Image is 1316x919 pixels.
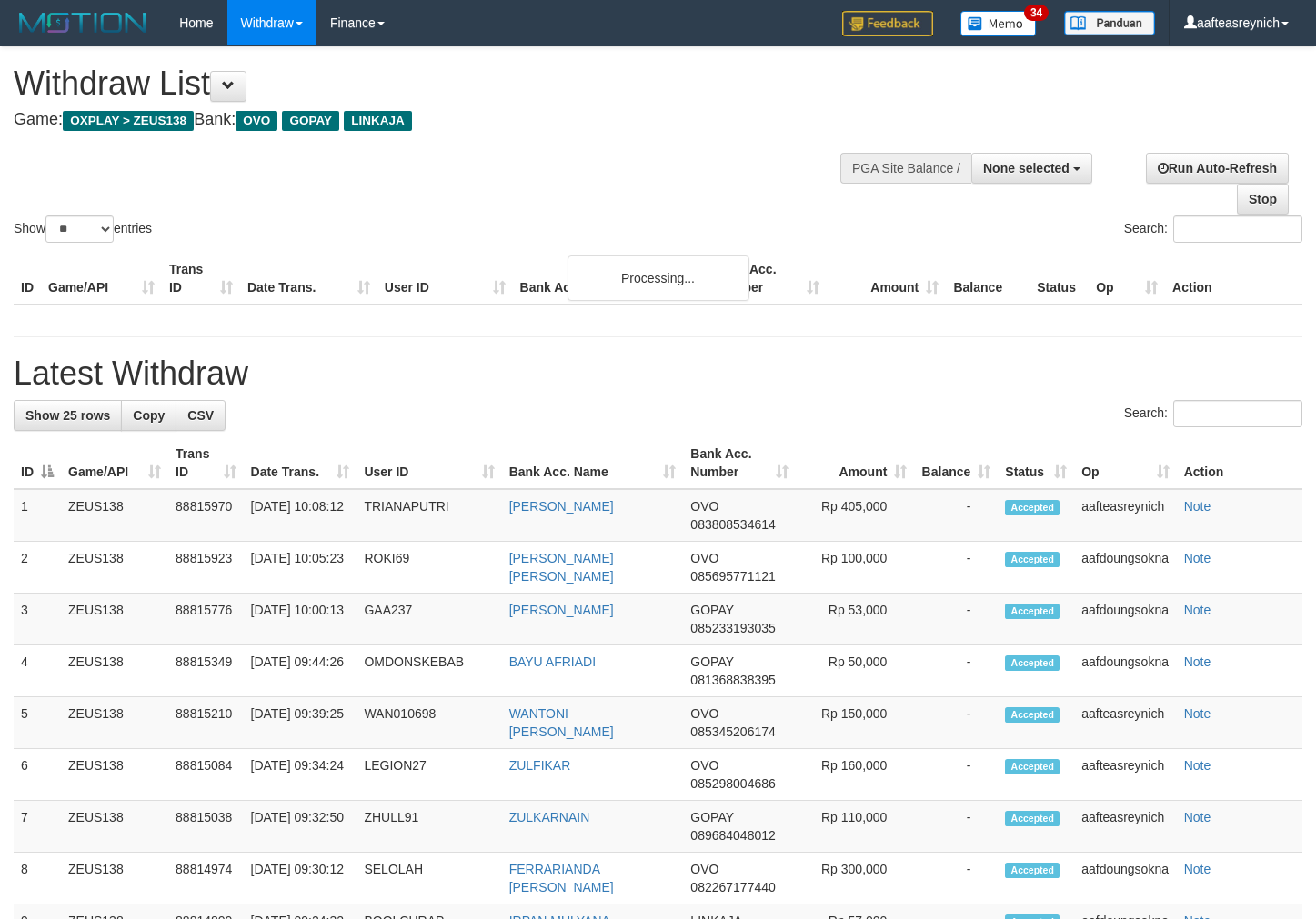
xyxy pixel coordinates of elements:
td: 1 [14,489,61,542]
a: WANTONI [PERSON_NAME] [509,706,614,739]
td: 88815970 [168,489,244,542]
td: Rp 100,000 [796,542,914,594]
td: Rp 53,000 [796,594,914,645]
th: Game/API: activate to sort column ascending [61,437,168,489]
td: 88814974 [168,853,244,904]
td: Rp 110,000 [796,801,914,853]
label: Search: [1124,215,1302,243]
td: OMDONSKEBAB [357,645,501,697]
td: Rp 405,000 [796,489,914,542]
span: OVO [690,706,718,721]
td: ZEUS138 [61,749,168,801]
td: [DATE] 09:30:12 [244,853,357,904]
input: Search: [1173,400,1302,427]
div: Processing... [568,255,749,301]
td: ZEUS138 [61,542,168,594]
span: OVO [690,499,718,514]
td: [DATE] 09:34:24 [244,749,357,801]
th: Trans ID: activate to sort column ascending [168,437,244,489]
td: Rp 50,000 [796,645,914,697]
img: MOTION_logo.png [14,9,152,36]
a: Note [1184,551,1211,565]
span: Copy 083808534614 to clipboard [690,517,775,532]
a: ZULKARNAIN [509,810,590,824]
td: ZEUS138 [61,645,168,697]
div: PGA Site Balance / [840,153,971,184]
label: Search: [1124,400,1302,427]
td: SELOLAH [357,853,501,904]
td: aafteasreynich [1074,801,1177,853]
span: Copy 085298004686 to clipboard [690,776,775,791]
span: OVO [690,758,718,773]
td: aafdoungsokna [1074,853,1177,904]
td: 3 [14,594,61,645]
h1: Latest Withdraw [14,355,1302,392]
th: User ID [377,253,513,305]
th: Amount: activate to sort column ascending [796,437,914,489]
th: User ID: activate to sort column ascending [357,437,501,489]
span: OXPLAY > ZEUS138 [63,111,194,131]
td: aafdoungsokna [1074,542,1177,594]
td: 6 [14,749,61,801]
td: - [914,645,998,697]
td: ZEUS138 [61,853,168,904]
span: OVO [690,862,718,876]
td: [DATE] 09:32:50 [244,801,357,853]
img: panduan.png [1064,11,1155,35]
span: Accepted [1005,811,1060,826]
td: ZEUS138 [61,801,168,853]
span: GOPAY [282,111,339,131]
th: ID: activate to sort column descending [14,437,61,489]
td: - [914,489,998,542]
th: Amount [827,253,946,305]
td: WAN010698 [357,697,501,749]
td: Rp 160,000 [796,749,914,801]
td: 88815923 [168,542,244,594]
th: Op: activate to sort column ascending [1074,437,1177,489]
td: 88815084 [168,749,244,801]
h4: Game: Bank: [14,111,859,129]
button: None selected [971,153,1092,184]
td: 7 [14,801,61,853]
span: Accepted [1005,759,1060,774]
td: 88815038 [168,801,244,853]
span: OVO [690,551,718,565]
th: Date Trans.: activate to sort column ascending [244,437,357,489]
span: Accepted [1005,604,1060,619]
td: - [914,697,998,749]
a: Stop [1237,184,1289,215]
td: 8 [14,853,61,904]
select: Showentries [45,215,114,243]
td: 2 [14,542,61,594]
td: 88815349 [168,645,244,697]
span: Accepted [1005,500,1060,515]
input: Search: [1173,215,1302,243]
span: Accepted [1005,655,1060,671]
span: 34 [1024,5,1049,21]
td: GAA237 [357,594,501,645]
a: ZULFIKAR [509,758,571,773]
span: Copy 081368838395 to clipboard [690,673,775,687]
td: [DATE] 10:08:12 [244,489,357,542]
td: [DATE] 10:05:23 [244,542,357,594]
td: - [914,542,998,594]
td: ZEUS138 [61,489,168,542]
span: Copy 085233193035 to clipboard [690,621,775,635]
td: Rp 300,000 [796,853,914,904]
th: Bank Acc. Name [513,253,708,305]
span: OVO [236,111,277,131]
th: ID [14,253,41,305]
th: Game/API [41,253,162,305]
th: Balance [946,253,1030,305]
a: [PERSON_NAME] [PERSON_NAME] [509,551,614,584]
td: 88815776 [168,594,244,645]
td: aafteasreynich [1074,697,1177,749]
a: Note [1184,706,1211,721]
h1: Withdraw List [14,65,859,102]
td: [DATE] 10:00:13 [244,594,357,645]
label: Show entries [14,215,152,243]
td: ROKI69 [357,542,501,594]
td: - [914,749,998,801]
span: Copy 089684048012 to clipboard [690,828,775,843]
td: 4 [14,645,61,697]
